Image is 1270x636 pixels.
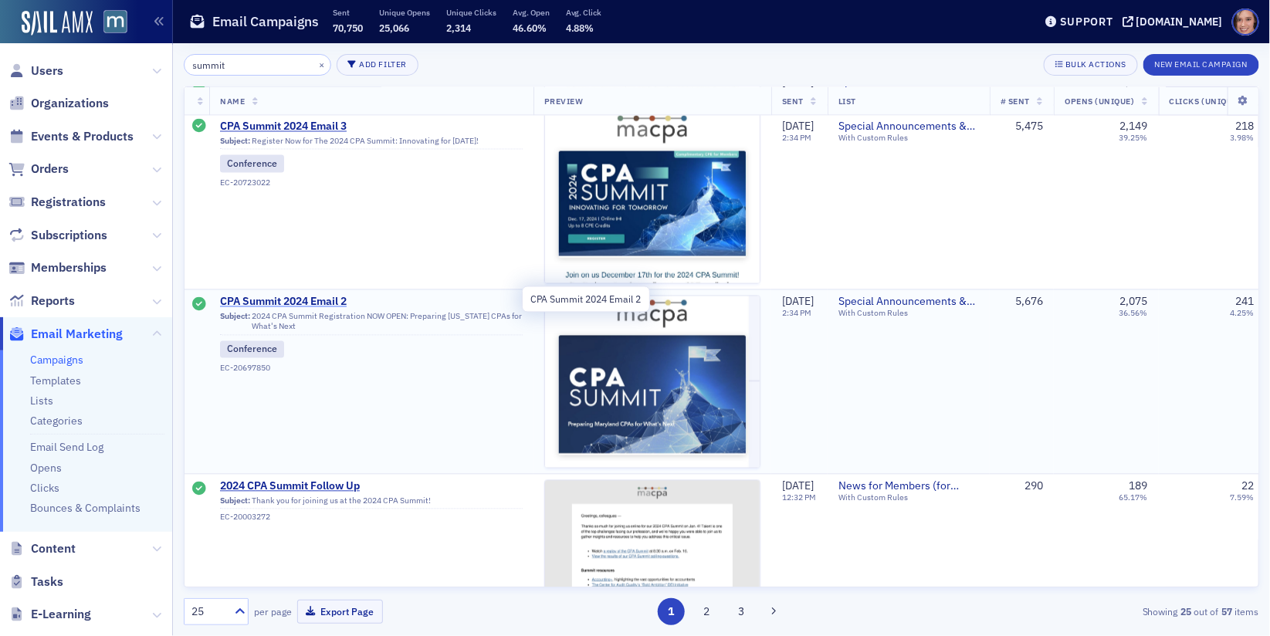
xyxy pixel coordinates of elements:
[513,22,547,34] span: 46.60%
[838,120,979,134] a: Special Announcements & Special Event Invitations
[838,134,979,144] div: With Custom Rules
[8,194,106,211] a: Registrations
[220,96,245,107] span: Name
[1065,60,1126,69] div: Bulk Actions
[782,492,816,503] time: 12:32 PM
[379,7,430,18] p: Unique Opens
[1065,96,1134,107] span: Opens (Unique)
[912,604,1259,618] div: Showing out of items
[30,501,141,515] a: Bounces & Complaints
[782,119,814,133] span: [DATE]
[30,414,83,428] a: Categories
[193,120,207,135] div: Sent
[1123,16,1228,27] button: [DOMAIN_NAME]
[220,120,523,134] a: CPA Summit 2024 Email 3
[1044,54,1137,76] button: Bulk Actions
[193,298,207,313] div: Sent
[782,295,814,309] span: [DATE]
[1120,120,1148,134] div: 2,149
[566,7,602,18] p: Avg. Click
[8,540,76,557] a: Content
[1119,309,1148,319] div: 36.56%
[254,604,292,618] label: per page
[782,96,804,107] span: Sent
[1231,309,1255,319] div: 4.25%
[30,394,53,408] a: Lists
[728,598,755,625] button: 3
[220,296,523,310] a: CPA Summit 2024 Email 2
[1178,604,1194,618] strong: 25
[838,96,856,107] span: List
[31,259,107,276] span: Memberships
[1119,493,1148,503] div: 65.17%
[8,573,63,590] a: Tasks
[31,606,91,623] span: E-Learning
[220,178,523,188] div: EC-20723022
[315,57,329,71] button: ×
[31,95,109,112] span: Organizations
[1236,120,1255,134] div: 218
[220,312,250,332] span: Subject:
[1219,604,1235,618] strong: 57
[782,479,814,493] span: [DATE]
[220,155,284,172] div: Conference
[333,22,363,34] span: 70,750
[8,259,107,276] a: Memberships
[30,461,62,475] a: Opens
[838,296,979,310] a: Special Announcements & Special Event Invitations
[31,573,63,590] span: Tasks
[220,341,284,358] div: Conference
[1232,8,1259,36] span: Profile
[782,133,811,144] time: 2:34 PM
[212,12,319,31] h1: Email Campaigns
[220,364,523,374] div: EC-20697850
[379,22,409,34] span: 25,066
[1236,296,1255,310] div: 241
[31,227,107,244] span: Subscriptions
[1001,96,1030,107] span: # Sent
[838,309,979,319] div: With Custom Rules
[31,326,123,343] span: Email Marketing
[1060,15,1113,29] div: Support
[220,480,523,494] a: 2024 CPA Summit Follow Up
[1143,56,1259,70] a: New Email Campaign
[337,54,418,76] button: Add Filter
[220,136,523,150] div: Register Now for The 2024 CPA Summit: Innovating for [DATE]!
[220,312,523,336] div: 2024 CPA Summit Registration NOW OPEN: Preparing [US_STATE] CPAs for What's Next
[30,481,59,495] a: Clicks
[838,493,979,503] div: With Custom Rules
[93,10,127,36] a: View Homepage
[220,136,250,146] span: Subject:
[1119,134,1148,144] div: 39.25%
[8,95,109,112] a: Organizations
[658,598,685,625] button: 1
[31,540,76,557] span: Content
[184,54,331,76] input: Search…
[297,600,383,624] button: Export Page
[30,440,103,454] a: Email Send Log
[333,7,363,18] p: Sent
[522,286,650,313] div: CPA Summit 2024 Email 2
[30,353,83,367] a: Campaigns
[103,10,127,34] img: SailAMX
[693,598,720,625] button: 2
[566,22,594,34] span: 4.88%
[220,496,250,506] span: Subject:
[191,604,225,620] div: 25
[782,308,811,319] time: 2:34 PM
[220,513,523,523] div: EC-20003272
[838,480,979,494] a: News for Members (for members only)
[513,7,550,18] p: Avg. Open
[1231,493,1255,503] div: 7.59%
[22,11,93,36] img: SailAMX
[8,128,134,145] a: Events & Products
[8,161,69,178] a: Orders
[31,194,106,211] span: Registrations
[1001,480,1043,494] div: 290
